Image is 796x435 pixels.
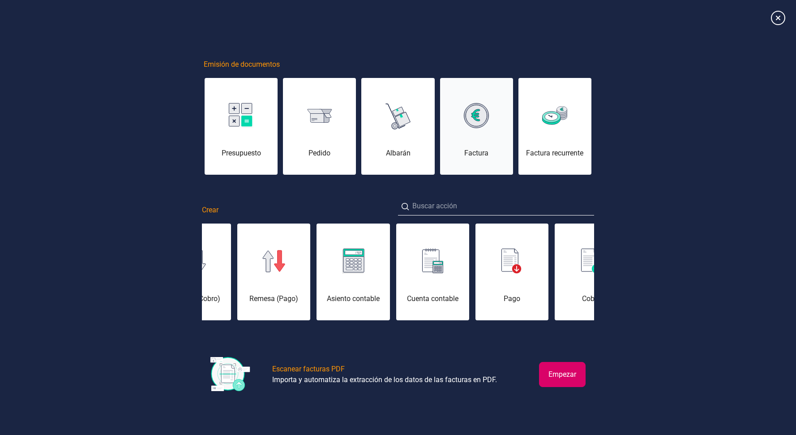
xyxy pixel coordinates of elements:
img: img-cuenta-contable.svg [422,249,443,274]
img: img-escanear-facturas-pdf.svg [210,357,251,392]
img: img-pago.svg [501,249,522,274]
div: Remesa (Pago) [237,293,310,304]
div: Pago [475,293,548,304]
div: Asiento contable [317,293,389,304]
div: Factura [440,148,513,159]
div: Factura recurrente [518,148,591,159]
img: img-cobro.svg [581,249,602,274]
img: img-factura.svg [464,103,489,128]
div: Cuenta contable [396,293,469,304]
input: Buscar acción [398,197,594,215]
div: Importa y automatiza la extracción de los datos de las facturas en PDF. [272,375,497,385]
div: Albarán [361,148,434,159]
span: Emisión de documentos [204,59,280,70]
div: Escanear facturas PDF [272,364,345,375]
span: Crear [202,205,218,215]
img: img-presupuesto.svg [229,103,254,129]
img: img-factura-recurrente.svg [542,106,567,125]
img: img-pedido.svg [307,109,332,123]
img: img-asiento-contable.svg [342,249,364,274]
div: Presupuesto [205,148,278,159]
div: Cobro [555,293,628,304]
img: img-remesa-pago.svg [262,250,286,272]
div: Pedido [283,148,356,159]
img: img-albaran.svg [385,100,411,131]
button: Empezar [539,362,586,387]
